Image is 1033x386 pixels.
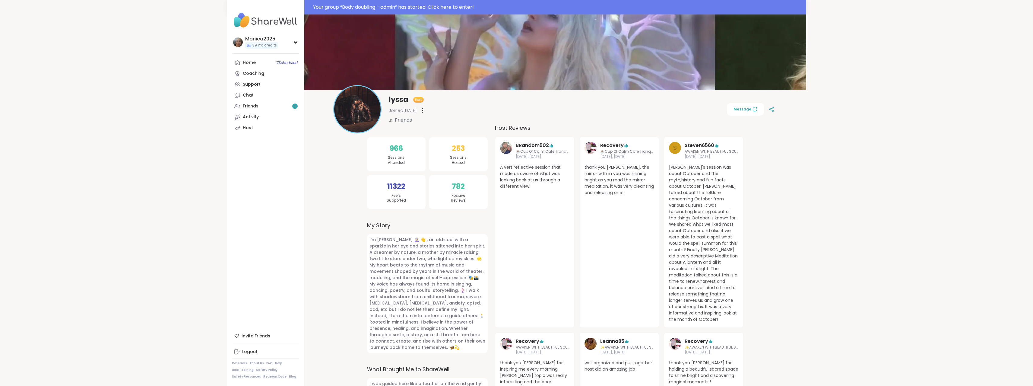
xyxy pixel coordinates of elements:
img: BRandom502 [500,142,512,154]
div: Invite Friends [232,330,299,341]
span: [DATE], [DATE] [685,154,738,159]
div: Monica2025 [245,36,278,42]
span: thank you [PERSON_NAME], the mirror with in you was shining bright as you read the mirror meditat... [585,164,654,196]
span: Sessions Hosted [450,155,467,165]
a: Host [232,123,299,133]
a: Recovery [669,338,681,355]
a: About Us [249,361,264,365]
a: Recovery [500,338,512,355]
span: 11322 [387,181,405,192]
a: Activity [232,112,299,123]
span: Sessions Attended [388,155,405,165]
span: I’m [PERSON_NAME] 🧝🏻‍♀️ 👋 , an old soul with a sparkle in her eye and stories stitched into her s... [367,234,488,353]
span: 17 Scheduled [275,60,298,65]
span: AWAKEN WITH BEAUTIFUL SOULS✨ [516,345,569,350]
span: S [673,143,677,152]
a: Leanna85 [585,338,597,355]
a: Safety Policy [256,368,277,372]
a: Chat [232,90,299,101]
div: Friends [243,103,258,109]
label: My Story [367,221,488,229]
span: Friends [395,116,412,124]
span: [DATE], [DATE] [685,350,738,355]
span: [DATE], [DATE] [600,154,654,159]
img: Leanna85 [585,338,597,350]
div: Home [243,60,256,66]
a: FAQ [266,361,273,365]
a: Recovery [516,338,539,345]
img: Recovery [500,338,512,350]
span: ✨AWAKEN WITH BEAUTIFUL SOULS✨ [685,345,738,350]
a: Blog [289,375,296,379]
img: Recovery [585,142,597,154]
a: BRandom502 [500,142,512,159]
a: BRandom502 [516,142,549,149]
div: Chat [243,92,254,98]
img: Recovery [669,338,681,350]
span: A vert reflective session that made us aware of what was looking back at us through a different v... [500,164,569,190]
a: Recovery [685,338,708,345]
span: 1 [294,104,296,109]
img: lyssa [334,86,381,132]
div: Your group “ Body doubling - admin ” has started. Click here to enter! [313,4,803,11]
span: ☕️Cup Of Calm Cafe Tranquil [DATE]🧘‍♂️ [600,149,654,154]
span: [DATE], [DATE] [516,350,569,355]
a: Leanna85 [600,338,624,345]
img: banner [304,14,806,90]
img: ShareWell Nav Logo [232,10,299,31]
span: Positive Reviews [451,193,466,203]
span: ☕️Cup Of Calm Cafe Tranquil [DATE]🧘‍♂️ [516,149,569,154]
a: Referrals [232,361,247,365]
a: Help [275,361,282,365]
div: Coaching [243,71,264,77]
button: Message [727,103,764,116]
a: Safety Resources [232,375,261,379]
a: Friends1 [232,101,299,112]
span: AWAKEN WITH BEAUTIFUL SOULS✨ [685,149,738,154]
span: Joined [DATE] [389,107,417,113]
span: lyssa [389,95,408,104]
a: Coaching [232,68,299,79]
a: Support [232,79,299,90]
span: [DATE], [DATE] [600,350,654,355]
span: well organized and put together host did an amazing job [585,360,654,372]
span: 966 [390,143,403,154]
span: Peers Supported [387,193,406,203]
a: S [669,142,681,159]
span: ✨AWAKEN WITH BEAUTIFUL SOULS✨ [600,345,654,350]
label: What Brought Me to ShareWell [367,365,488,373]
div: Support [243,81,261,88]
img: Monica2025 [233,37,243,47]
span: [PERSON_NAME]'s session was about October and the myth,history and fun facts about October. [PERS... [669,164,738,323]
span: Host [415,97,422,102]
div: Logout [242,349,258,355]
div: Activity [243,114,259,120]
a: Host Training [232,368,254,372]
span: [DATE], [DATE] [516,154,569,159]
span: 39 Pro credits [252,43,277,48]
a: Home17Scheduled [232,57,299,68]
div: Host [243,125,253,131]
span: 253 [452,143,465,154]
a: Recovery [600,142,624,149]
span: Message [734,107,757,112]
a: Recovery [585,142,597,159]
a: Redeem Code [263,375,287,379]
span: 782 [452,181,465,192]
a: Logout [232,346,299,357]
a: Steven6560 [685,142,714,149]
span: thank you [PERSON_NAME] for holding a beautiful sacred space to shine bright and discovering magi... [669,360,738,385]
